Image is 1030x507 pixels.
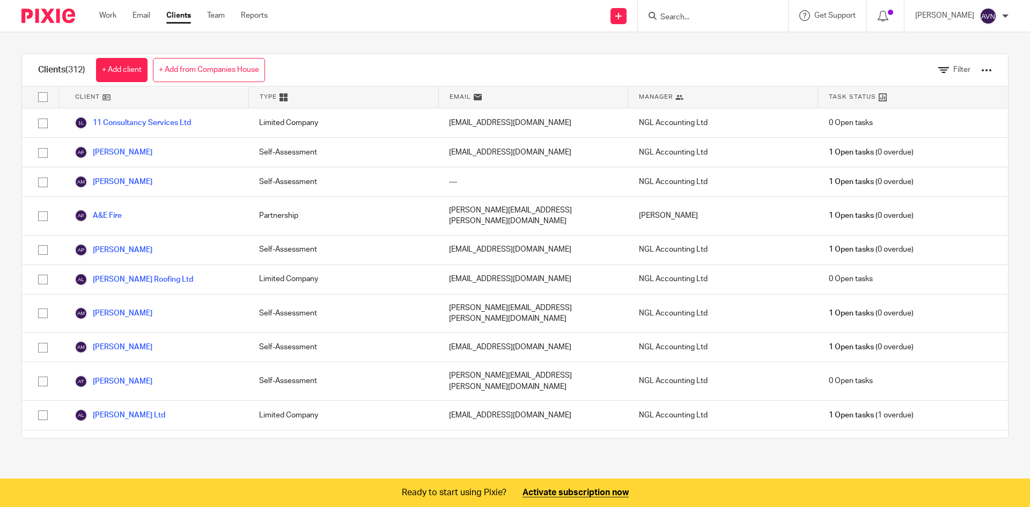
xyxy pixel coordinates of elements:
[75,209,87,222] img: svg%3E
[829,92,876,101] span: Task Status
[166,10,191,21] a: Clients
[628,295,818,333] div: NGL Accounting Ltd
[829,177,914,187] span: (0 overdue)
[438,197,628,235] div: [PERSON_NAME][EMAIL_ADDRESS][PERSON_NAME][DOMAIN_NAME]
[628,167,818,196] div: NGL Accounting Ltd
[75,116,87,129] img: svg%3E
[438,430,628,459] div: [EMAIL_ADDRESS][DOMAIN_NAME]
[628,265,818,294] div: NGL Accounting Ltd
[75,341,87,354] img: svg%3E
[75,409,87,422] img: svg%3E
[438,167,628,196] div: ---
[75,375,152,388] a: [PERSON_NAME]
[639,92,673,101] span: Manager
[628,333,818,362] div: NGL Accounting Ltd
[75,273,193,286] a: [PERSON_NAME] Roofing Ltd
[75,175,152,188] a: [PERSON_NAME]
[980,8,997,25] img: svg%3E
[438,265,628,294] div: [EMAIL_ADDRESS][DOMAIN_NAME]
[829,274,873,284] span: 0 Open tasks
[829,147,874,158] span: 1 Open tasks
[75,146,87,159] img: svg%3E
[628,138,818,167] div: NGL Accounting Ltd
[829,177,874,187] span: 1 Open tasks
[207,10,225,21] a: Team
[33,87,53,107] input: Select all
[438,401,628,430] div: [EMAIL_ADDRESS][DOMAIN_NAME]
[133,10,150,21] a: Email
[438,362,628,400] div: [PERSON_NAME][EMAIL_ADDRESS][PERSON_NAME][DOMAIN_NAME]
[65,65,85,74] span: (312)
[438,108,628,137] div: [EMAIL_ADDRESS][DOMAIN_NAME]
[659,13,756,23] input: Search
[75,146,152,159] a: [PERSON_NAME]
[628,430,818,459] div: NGL Accounting Ltd
[829,376,873,386] span: 0 Open tasks
[75,307,87,320] img: svg%3E
[438,236,628,264] div: [EMAIL_ADDRESS][DOMAIN_NAME]
[829,342,914,352] span: (0 overdue)
[829,244,874,255] span: 1 Open tasks
[75,92,100,101] span: Client
[829,210,874,221] span: 1 Open tasks
[248,138,438,167] div: Self-Assessment
[75,116,191,129] a: 11 Consultancy Services Ltd
[75,175,87,188] img: svg%3E
[915,10,974,21] p: [PERSON_NAME]
[829,342,874,352] span: 1 Open tasks
[241,10,268,21] a: Reports
[628,108,818,137] div: NGL Accounting Ltd
[814,12,856,19] span: Get Support
[248,333,438,362] div: Self-Assessment
[438,295,628,333] div: [PERSON_NAME][EMAIL_ADDRESS][PERSON_NAME][DOMAIN_NAME]
[829,210,914,221] span: (0 overdue)
[438,138,628,167] div: [EMAIL_ADDRESS][DOMAIN_NAME]
[248,167,438,196] div: Self-Assessment
[75,341,152,354] a: [PERSON_NAME]
[628,401,818,430] div: NGL Accounting Ltd
[450,92,471,101] span: Email
[628,236,818,264] div: NGL Accounting Ltd
[248,401,438,430] div: Limited Company
[628,197,818,235] div: [PERSON_NAME]
[153,58,265,82] a: + Add from Companies House
[438,333,628,362] div: [EMAIL_ADDRESS][DOMAIN_NAME]
[829,308,874,319] span: 1 Open tasks
[953,66,970,74] span: Filter
[260,92,277,101] span: Type
[38,64,85,76] h1: Clients
[248,295,438,333] div: Self-Assessment
[75,273,87,286] img: svg%3E
[829,410,874,421] span: 1 Open tasks
[248,108,438,137] div: Limited Company
[248,236,438,264] div: Self-Assessment
[21,9,75,23] img: Pixie
[829,410,914,421] span: (1 overdue)
[75,244,87,256] img: svg%3E
[248,197,438,235] div: Partnership
[829,117,873,128] span: 0 Open tasks
[75,375,87,388] img: svg%3E
[829,244,914,255] span: (0 overdue)
[75,409,165,422] a: [PERSON_NAME] Ltd
[75,244,152,256] a: [PERSON_NAME]
[248,362,438,400] div: Self-Assessment
[99,10,116,21] a: Work
[829,147,914,158] span: (0 overdue)
[248,265,438,294] div: Limited Company
[96,58,148,82] a: + Add client
[628,362,818,400] div: NGL Accounting Ltd
[248,430,438,459] div: Self-Assessment
[75,307,152,320] a: [PERSON_NAME]
[75,209,122,222] a: A&E Fire
[829,308,914,319] span: (0 overdue)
